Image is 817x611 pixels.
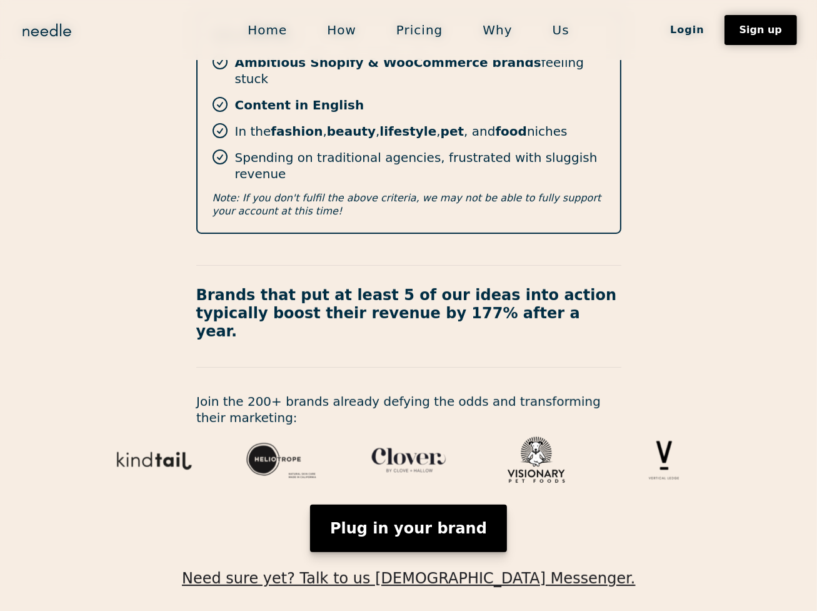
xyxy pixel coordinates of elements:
[228,17,307,43] a: Home
[327,124,376,139] strong: beauty
[235,54,605,87] p: feeling stuck
[310,505,507,552] a: Plug in your brand
[376,17,463,43] a: Pricing
[739,25,782,35] div: Sign up
[235,149,605,182] p: Spending on traditional agencies, frustrated with sluggish revenue
[196,286,621,340] p: Brands that put at least 5 of our ideas into action typically boost their revenue by 177% after a...
[235,55,541,70] strong: Ambitious Shopify & WooCommerce brands
[307,17,376,43] a: How
[235,98,364,113] strong: Content in English
[650,19,724,41] a: Login
[235,123,568,139] p: In the , , , , and niches
[182,552,635,587] a: Need sure yet? Talk to us [DEMOGRAPHIC_DATA] Messenger.
[196,393,621,426] p: Join the 200+ brands already defying the odds and transforming their marketing:
[724,15,797,45] a: Sign up
[495,124,527,139] strong: food
[379,124,436,139] strong: lifestyle
[463,17,532,43] a: Why
[533,17,589,43] a: Us
[213,192,601,217] em: Note: If you don't fulfil the above criteria, we may not be able to fully support your account at...
[271,124,323,139] strong: fashion
[441,124,464,139] strong: pet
